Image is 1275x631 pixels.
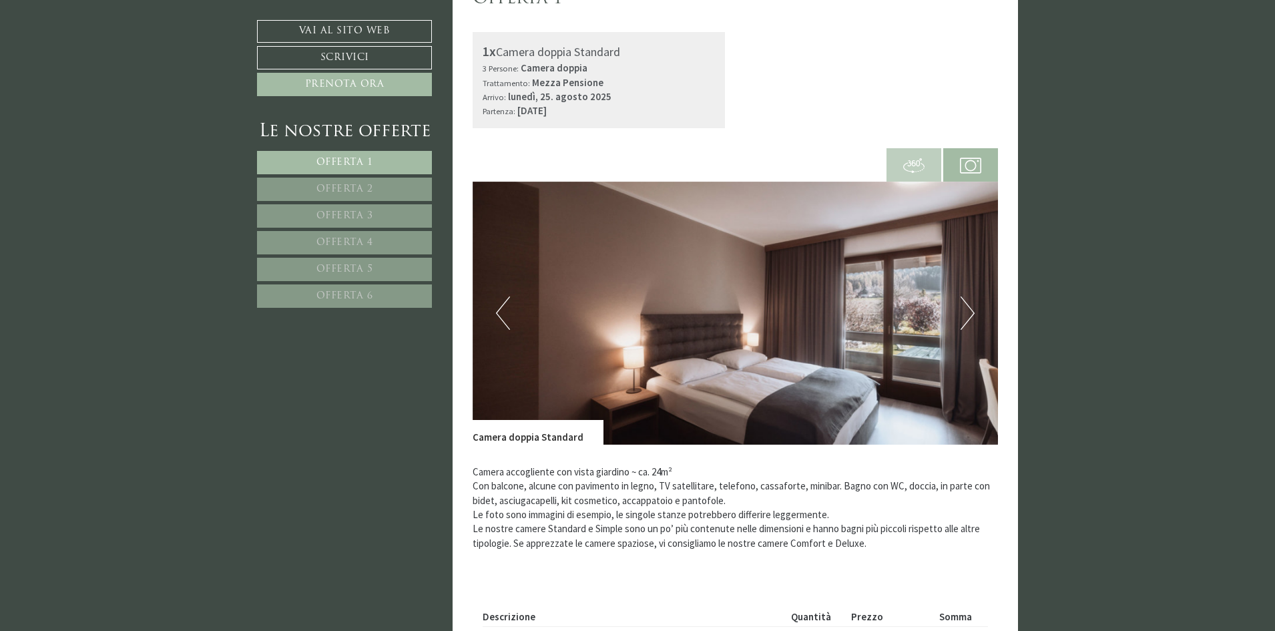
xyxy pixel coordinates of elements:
[903,155,925,176] img: 360-grad.svg
[316,184,373,194] span: Offerta 2
[10,35,184,73] div: Buon giorno, come possiamo aiutarla?
[961,296,975,330] button: Next
[517,104,547,117] b: [DATE]
[20,62,177,71] small: 13:40
[20,38,177,48] div: Montis – Active Nature Spa
[316,291,373,301] span: Offerta 6
[960,155,981,176] img: camera.svg
[483,43,496,59] b: 1x
[453,352,527,375] button: Invia
[316,238,373,248] span: Offerta 4
[483,63,519,73] small: 3 Persone:
[473,420,603,444] div: Camera doppia Standard
[316,158,373,168] span: Offerta 1
[473,182,999,445] img: image
[483,77,530,88] small: Trattamento:
[935,607,988,626] th: Somma
[257,46,432,69] a: Scrivici
[257,20,432,43] a: Vai al sito web
[786,607,846,626] th: Quantità
[532,76,603,89] b: Mezza Pensione
[483,91,506,102] small: Arrivo:
[257,120,432,144] div: Le nostre offerte
[521,61,587,74] b: Camera doppia
[473,465,999,551] p: Camera accogliente con vista giardino ~ ca. 24m² Con balcone, alcune con pavimento in legno, TV s...
[483,106,515,116] small: Partenza:
[316,211,373,221] span: Offerta 3
[508,90,611,103] b: lunedì, 25. agosto 2025
[238,10,288,31] div: lunedì
[483,607,786,626] th: Descrizione
[257,73,432,96] a: Prenota ora
[483,42,716,61] div: Camera doppia Standard
[846,607,935,626] th: Prezzo
[316,264,373,274] span: Offerta 5
[496,296,510,330] button: Previous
